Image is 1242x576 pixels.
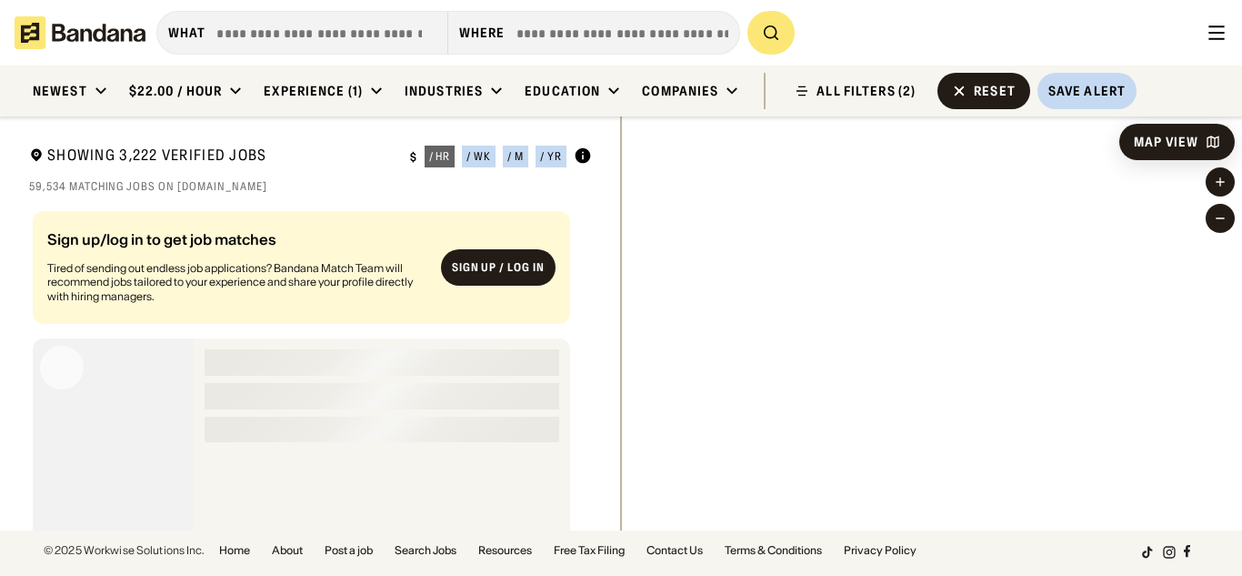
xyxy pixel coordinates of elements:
[459,25,506,41] div: Where
[646,545,703,556] a: Contact Us
[642,83,718,99] div: Companies
[554,545,625,556] a: Free Tax Filing
[29,146,396,168] div: Showing 3,222 Verified Jobs
[466,151,491,162] div: / wk
[1134,136,1198,148] div: Map View
[525,83,600,99] div: Education
[219,545,250,556] a: Home
[410,150,417,165] div: $
[540,151,562,162] div: / yr
[264,83,363,99] div: Experience (1)
[507,151,524,162] div: / m
[29,204,592,531] div: grid
[395,545,456,556] a: Search Jobs
[47,232,426,261] div: Sign up/log in to get job matches
[168,25,205,41] div: what
[405,83,483,99] div: Industries
[452,261,545,276] div: Sign up / Log in
[478,545,532,556] a: Resources
[844,545,916,556] a: Privacy Policy
[44,545,205,556] div: © 2025 Workwise Solutions Inc.
[725,545,822,556] a: Terms & Conditions
[47,261,426,304] div: Tired of sending out endless job applications? Bandana Match Team will recommend jobs tailored to...
[29,179,592,194] div: 59,534 matching jobs on [DOMAIN_NAME]
[325,545,373,556] a: Post a job
[974,85,1016,97] div: Reset
[429,151,451,162] div: / hr
[816,85,916,97] div: ALL FILTERS (2)
[272,545,303,556] a: About
[33,83,87,99] div: Newest
[129,83,223,99] div: $22.00 / hour
[1048,83,1126,99] div: Save Alert
[15,16,145,49] img: Bandana logotype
